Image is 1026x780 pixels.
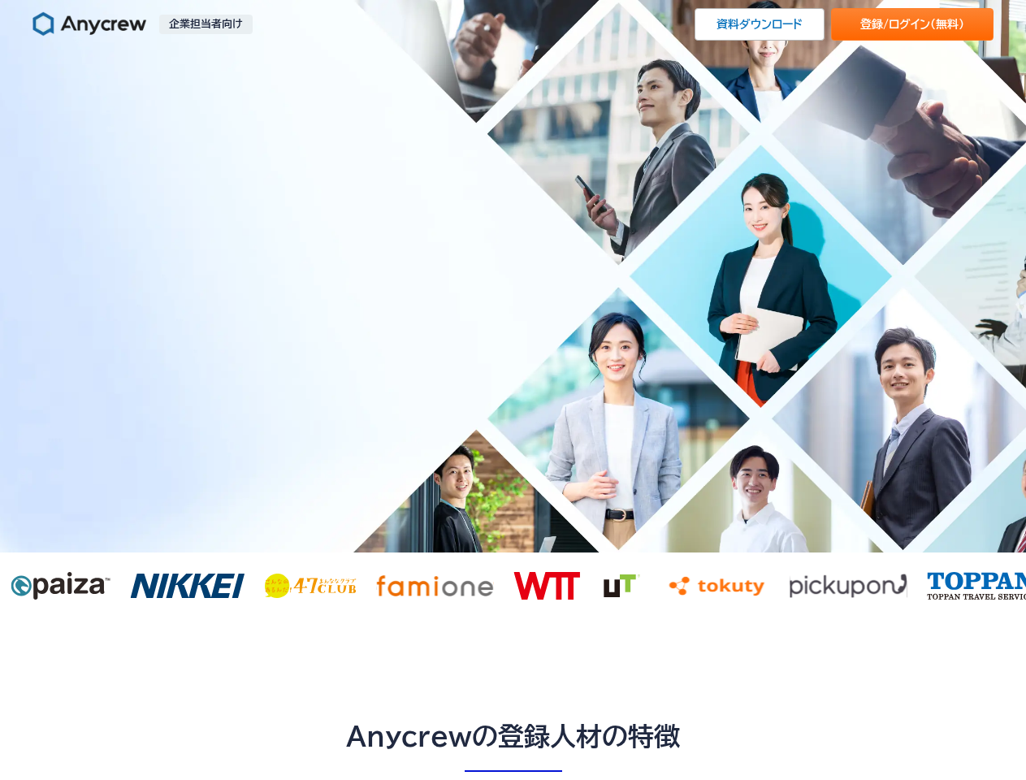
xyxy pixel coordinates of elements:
[831,8,994,41] a: 登録/ログイン（無料）
[129,574,245,598] img: nikkei
[930,19,964,30] span: （無料）
[10,572,110,600] img: paiza
[159,15,253,34] p: 企業担当者向け
[32,11,146,37] img: Anycrew
[264,574,356,598] img: 47club
[663,572,769,600] img: tokuty
[695,8,825,41] a: 資料ダウンロード
[513,572,579,600] img: wtt
[375,572,493,600] img: famione
[789,572,907,600] img: pickupon
[599,572,643,600] img: ut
